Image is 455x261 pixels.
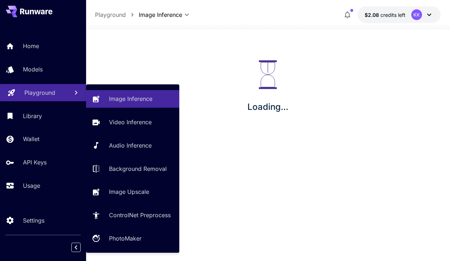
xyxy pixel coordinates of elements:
[109,164,167,173] p: Background Removal
[95,10,139,19] nav: breadcrumb
[23,158,47,167] p: API Keys
[86,113,179,131] a: Video Inference
[109,211,171,219] p: ControlNet Preprocess
[71,243,81,252] button: Collapse sidebar
[109,187,149,196] p: Image Upscale
[77,241,86,254] div: Collapse sidebar
[109,118,152,126] p: Video Inference
[24,88,55,97] p: Playground
[86,206,179,224] a: ControlNet Preprocess
[365,11,406,19] div: $2.08127
[23,65,43,74] p: Models
[247,101,288,113] p: Loading...
[86,90,179,108] a: Image Inference
[23,216,44,225] p: Settings
[86,160,179,177] a: Background Removal
[380,12,406,18] span: credits left
[23,112,42,120] p: Library
[23,135,39,143] p: Wallet
[86,137,179,154] a: Audio Inference
[109,94,152,103] p: Image Inference
[139,10,182,19] span: Image Inference
[411,9,422,20] div: KK
[23,181,40,190] p: Usage
[95,10,126,19] p: Playground
[109,141,152,150] p: Audio Inference
[357,6,441,23] button: $2.08127
[86,183,179,201] a: Image Upscale
[86,230,179,247] a: PhotoMaker
[23,42,39,50] p: Home
[109,234,142,243] p: PhotoMaker
[365,12,380,18] span: $2.08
